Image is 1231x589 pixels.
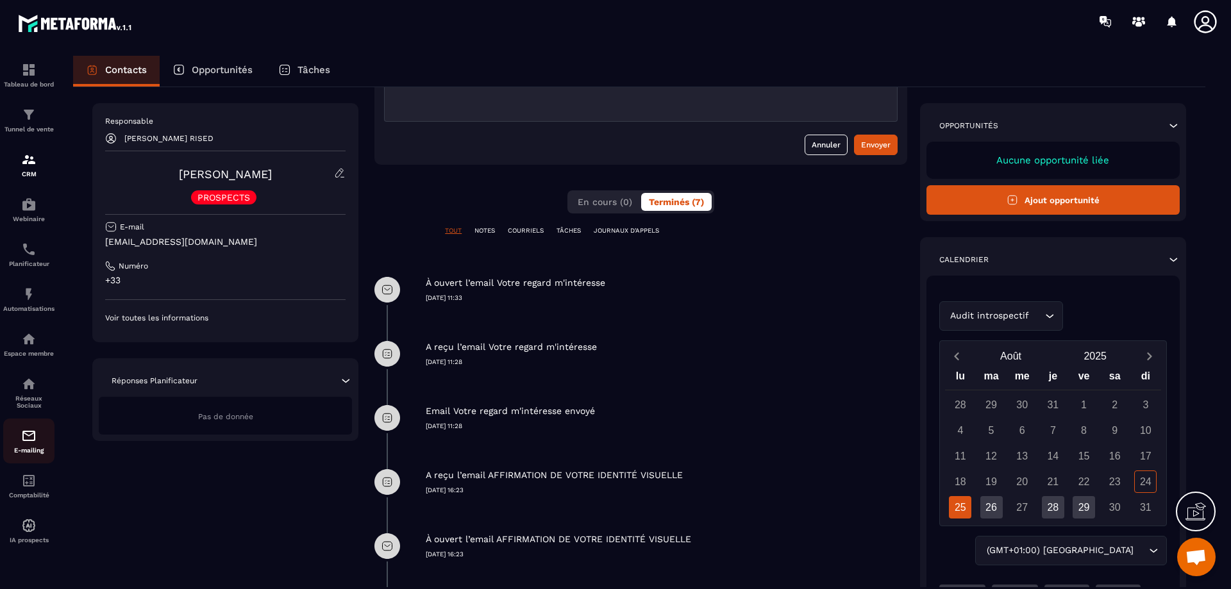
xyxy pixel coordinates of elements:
[3,447,54,454] p: E-mailing
[445,226,462,235] p: TOUT
[1068,367,1099,390] div: ve
[1032,309,1042,323] input: Search for option
[1011,394,1034,416] div: 30
[124,134,214,143] p: [PERSON_NAME] RISED
[3,419,54,463] a: emailemailE-mailing
[426,422,907,431] p: [DATE] 11:28
[1137,347,1161,365] button: Next month
[926,185,1180,215] button: Ajout opportunité
[939,154,1167,166] p: Aucune opportunité liée
[1130,367,1161,390] div: di
[105,313,346,323] p: Voir toutes les informations
[105,116,346,126] p: Responsable
[105,236,346,248] p: [EMAIL_ADDRESS][DOMAIN_NAME]
[426,486,907,495] p: [DATE] 16:23
[426,533,691,545] p: À ouvert l’email AFFIRMATION DE VOTRE IDENTITÉ VISUELLE
[3,322,54,367] a: automationsautomationsEspace membre
[21,62,37,78] img: formation
[3,215,54,222] p: Webinaire
[1103,470,1126,493] div: 23
[21,197,37,212] img: automations
[426,294,907,303] p: [DATE] 11:33
[21,242,37,257] img: scheduler
[1011,470,1034,493] div: 20
[939,301,1063,331] div: Search for option
[1042,394,1064,416] div: 31
[21,107,37,122] img: formation
[975,536,1167,565] div: Search for option
[1103,496,1126,518] div: 30
[426,405,595,417] p: Email Votre regard m'intéresse envoyé
[3,142,54,187] a: formationformationCRM
[649,197,704,207] span: Terminés (7)
[949,394,971,416] div: 28
[1073,445,1095,467] div: 15
[21,376,37,392] img: social-network
[192,64,253,76] p: Opportunités
[105,274,346,286] p: +33
[945,347,969,365] button: Previous month
[179,167,272,181] a: [PERSON_NAME]
[3,395,54,409] p: Réseaux Sociaux
[3,81,54,88] p: Tableau de bord
[1136,543,1146,558] input: Search for option
[939,254,989,265] p: Calendrier
[939,120,998,131] p: Opportunités
[805,135,848,155] button: Annuler
[949,470,971,493] div: 18
[1042,419,1064,442] div: 7
[119,261,148,271] p: Numéro
[1073,394,1095,416] div: 1
[1134,394,1157,416] div: 3
[18,12,133,35] img: logo
[980,394,1003,416] div: 29
[1011,445,1034,467] div: 13
[21,152,37,167] img: formation
[3,367,54,419] a: social-networksocial-networkRéseaux Sociaux
[945,394,1161,518] div: Calendar days
[1042,496,1064,518] div: 28
[949,445,971,467] div: 11
[426,277,605,289] p: À ouvert l’email Votre regard m'intéresse
[1100,367,1130,390] div: sa
[594,226,659,235] p: JOURNAUX D'APPELS
[1037,367,1068,390] div: je
[1134,419,1157,442] div: 10
[949,496,971,518] div: 25
[1073,496,1095,518] div: 29
[949,419,971,442] div: 4
[198,412,253,421] span: Pas de donnée
[1042,445,1064,467] div: 14
[1134,496,1157,518] div: 31
[945,367,976,390] div: lu
[557,226,581,235] p: TÂCHES
[641,193,712,211] button: Terminés (7)
[578,197,632,207] span: En cours (0)
[426,469,683,481] p: A reçu l’email AFFIRMATION DE VOTRE IDENTITÉ VISUELLE
[3,97,54,142] a: formationformationTunnel de vente
[3,170,54,178] p: CRM
[474,226,495,235] p: NOTES
[426,358,907,367] p: [DATE] 11:28
[1073,419,1095,442] div: 8
[426,550,907,559] p: [DATE] 16:23
[112,376,197,386] p: Réponses Planificateur
[197,193,250,202] p: PROSPECTS
[21,331,37,347] img: automations
[948,309,1032,323] span: Audit introspectif
[969,345,1053,367] button: Open months overlay
[508,226,544,235] p: COURRIELS
[1042,470,1064,493] div: 21
[3,536,54,543] p: IA prospects
[980,445,1003,467] div: 12
[105,64,147,76] p: Contacts
[1007,367,1037,390] div: me
[3,492,54,499] p: Comptabilité
[1053,345,1137,367] button: Open years overlay
[945,367,1161,518] div: Calendar wrapper
[980,496,1003,518] div: 26
[1103,394,1126,416] div: 2
[3,187,54,232] a: automationsautomationsWebinaire
[976,367,1007,390] div: ma
[861,138,891,151] div: Envoyer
